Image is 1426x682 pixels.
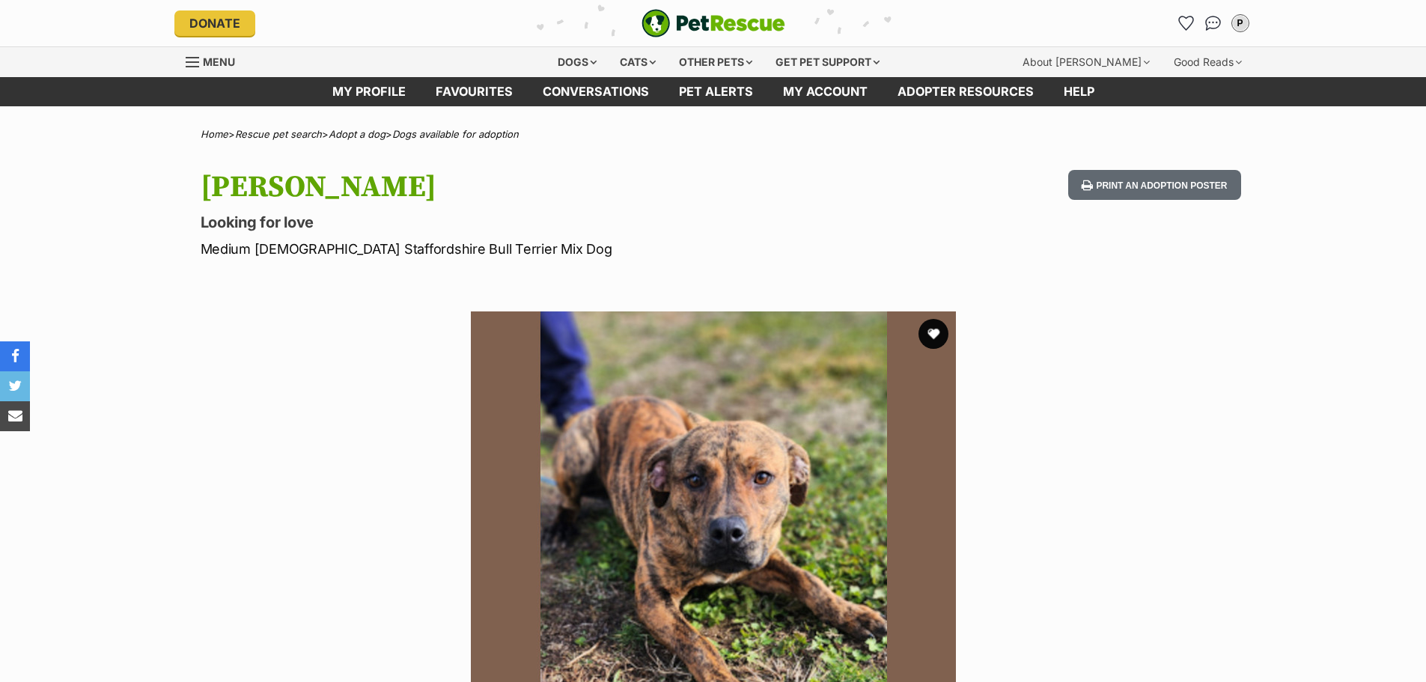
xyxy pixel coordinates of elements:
a: Dogs available for adoption [392,128,519,140]
a: Rescue pet search [235,128,322,140]
span: Menu [203,55,235,68]
button: My account [1228,11,1252,35]
a: PetRescue [642,9,785,37]
p: Looking for love [201,212,834,233]
div: Other pets [668,47,763,77]
img: logo-e224e6f780fb5917bec1dbf3a21bbac754714ae5b6737aabdf751b685950b380.svg [642,9,785,37]
img: chat-41dd97257d64d25036548639549fe6c8038ab92f7586957e7f3b1b290dea8141.svg [1205,16,1221,31]
a: My account [768,77,883,106]
div: Cats [609,47,666,77]
div: Get pet support [765,47,890,77]
a: Favourites [1174,11,1198,35]
a: Home [201,128,228,140]
button: Print an adoption poster [1068,170,1240,201]
a: Help [1049,77,1109,106]
div: > > > [163,129,1264,140]
a: Conversations [1201,11,1225,35]
div: About [PERSON_NAME] [1012,47,1160,77]
button: favourite [918,319,948,349]
h1: [PERSON_NAME] [201,170,834,204]
div: P [1233,16,1248,31]
a: Favourites [421,77,528,106]
p: Medium [DEMOGRAPHIC_DATA] Staffordshire Bull Terrier Mix Dog [201,239,834,259]
div: Dogs [547,47,607,77]
a: Adopter resources [883,77,1049,106]
ul: Account quick links [1174,11,1252,35]
a: Adopt a dog [329,128,386,140]
a: Donate [174,10,255,36]
a: My profile [317,77,421,106]
a: Pet alerts [664,77,768,106]
a: conversations [528,77,664,106]
div: Good Reads [1163,47,1252,77]
a: Menu [186,47,246,74]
